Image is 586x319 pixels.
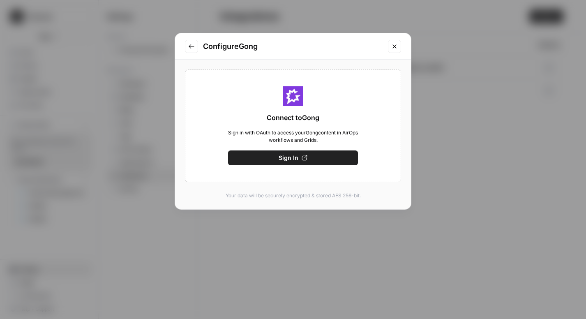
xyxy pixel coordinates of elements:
[228,129,358,144] span: Sign in with OAuth to access your Gong content in AirOps workflows and Grids.
[185,192,401,199] p: Your data will be securely encrypted & stored AES 256-bit.
[228,150,358,165] button: Sign In
[203,41,383,52] h2: Configure Gong
[279,154,298,162] span: Sign In
[267,113,319,123] span: Connect to Gong
[388,40,401,53] button: Close modal
[283,86,303,106] img: Gong
[185,40,198,53] button: Go to previous step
